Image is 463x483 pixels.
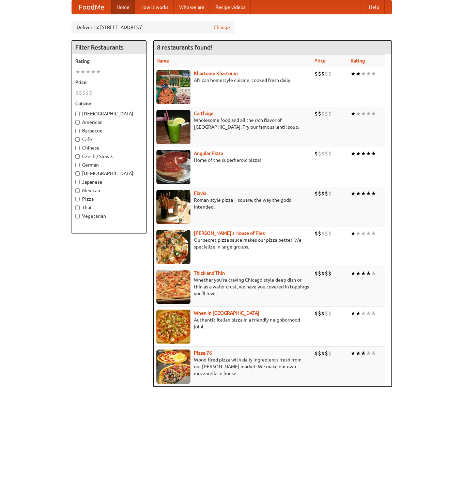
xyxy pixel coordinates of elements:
label: Vegetarian [75,213,143,219]
li: $ [314,110,318,117]
li: ★ [356,230,361,237]
li: $ [328,190,331,197]
ng-pluralize: 8 restaurants found! [157,44,212,51]
li: ★ [366,190,371,197]
a: FoodMe [72,0,111,14]
li: ★ [80,68,86,75]
li: ★ [356,110,361,117]
li: $ [328,310,331,317]
li: ★ [366,270,371,277]
li: $ [314,270,318,277]
li: ★ [371,350,376,357]
li: $ [325,190,328,197]
li: $ [321,110,325,117]
li: ★ [371,310,376,317]
li: ★ [371,230,376,237]
a: Help [364,0,385,14]
li: ★ [351,230,356,237]
li: $ [325,150,328,157]
label: Cafe [75,136,143,143]
li: $ [321,350,325,357]
li: $ [325,350,328,357]
li: ★ [371,70,376,77]
a: Angular Pizza [194,151,223,156]
li: $ [89,89,92,97]
li: ★ [351,70,356,77]
li: ★ [371,190,376,197]
li: ★ [361,150,366,157]
p: Home of the superheroic pizza! [156,157,309,164]
a: How it works [135,0,174,14]
a: Change [214,24,230,31]
li: ★ [371,150,376,157]
li: $ [318,150,321,157]
p: Whether you're craving Chicago-style deep dish or thin as a wafer crust, we have you covered in t... [156,276,309,297]
a: Rating [351,58,365,63]
input: Mexican [75,188,80,193]
label: Thai [75,204,143,211]
li: ★ [361,190,366,197]
input: Pizza [75,197,80,201]
a: Price [314,58,326,63]
li: ★ [86,68,91,75]
li: $ [318,70,321,77]
li: ★ [361,110,366,117]
input: Barbecue [75,129,80,133]
li: ★ [366,350,371,357]
a: Who we are [174,0,210,14]
label: Czech / Slovak [75,153,143,160]
p: Wholesome food and all the rich flavor of [GEOGRAPHIC_DATA]. Try our famous lentil soup. [156,117,309,130]
img: wheninrome.jpg [156,310,190,344]
img: thick.jpg [156,270,190,304]
li: $ [314,310,318,317]
input: Cafe [75,137,80,142]
img: luigis.jpg [156,230,190,264]
li: $ [328,270,331,277]
input: Czech / Slovak [75,154,80,159]
li: ★ [361,350,366,357]
li: $ [328,350,331,357]
input: American [75,120,80,125]
li: ★ [96,68,101,75]
li: ★ [91,68,96,75]
input: Vegetarian [75,214,80,218]
img: flavia.jpg [156,190,190,224]
h4: Filter Restaurants [72,41,146,54]
a: Name [156,58,169,63]
a: Recipe videos [210,0,251,14]
li: $ [318,350,321,357]
a: Home [111,0,135,14]
li: $ [325,310,328,317]
input: [DEMOGRAPHIC_DATA] [75,112,80,116]
li: ★ [356,350,361,357]
li: ★ [361,70,366,77]
label: [DEMOGRAPHIC_DATA] [75,110,143,117]
li: $ [321,230,325,237]
li: ★ [356,70,361,77]
input: Thai [75,205,80,210]
li: $ [79,89,82,97]
li: $ [321,190,325,197]
li: ★ [371,110,376,117]
li: $ [82,89,86,97]
label: Japanese [75,179,143,185]
li: ★ [356,270,361,277]
h5: Rating [75,58,143,65]
a: Flavia [194,190,206,196]
li: ★ [366,230,371,237]
input: German [75,163,80,167]
li: $ [314,150,318,157]
h5: Cuisine [75,100,143,107]
h5: Price [75,79,143,86]
li: $ [318,310,321,317]
li: $ [314,230,318,237]
li: ★ [361,230,366,237]
li: $ [321,150,325,157]
b: Carthage [194,111,214,116]
img: carthage.jpg [156,110,190,144]
li: ★ [361,270,366,277]
b: When in [GEOGRAPHIC_DATA] [194,310,259,316]
li: $ [318,230,321,237]
li: ★ [366,310,371,317]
